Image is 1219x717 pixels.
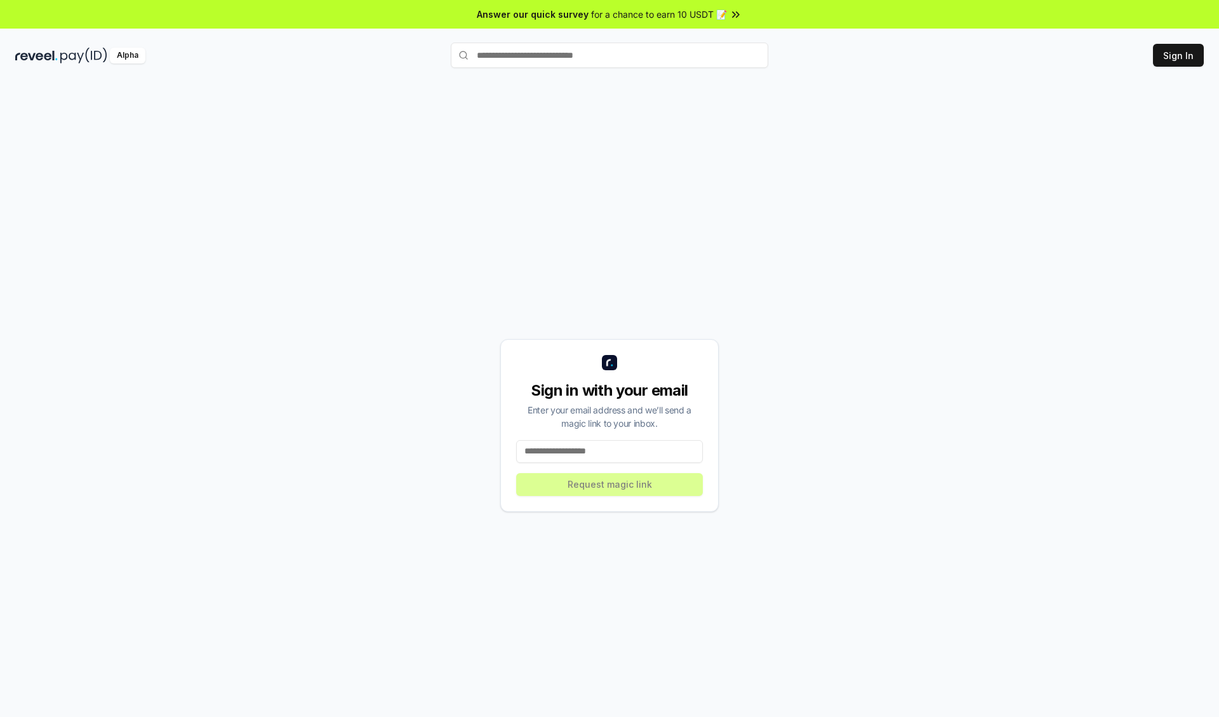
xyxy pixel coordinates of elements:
img: pay_id [60,48,107,64]
button: Sign In [1153,44,1204,67]
div: Sign in with your email [516,380,703,401]
img: reveel_dark [15,48,58,64]
img: logo_small [602,355,617,370]
div: Enter your email address and we’ll send a magic link to your inbox. [516,403,703,430]
span: for a chance to earn 10 USDT 📝 [591,8,727,21]
div: Alpha [110,48,145,64]
span: Answer our quick survey [477,8,589,21]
